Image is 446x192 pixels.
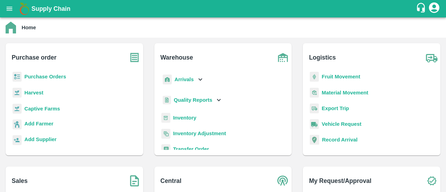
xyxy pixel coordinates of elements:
img: supplier [13,135,22,145]
b: Home [22,25,36,30]
a: Add Supplier [24,136,56,145]
div: Quality Reports [161,93,223,107]
a: Material Movement [322,90,368,95]
a: Harvest [24,90,43,95]
div: Arrivals [161,72,205,87]
img: whInventory [161,113,170,123]
img: check [423,172,440,190]
b: Add Farmer [24,121,53,126]
a: Purchase Orders [24,74,66,79]
img: truck [423,49,440,66]
img: recordArrival [310,135,319,145]
img: fruit [310,72,319,82]
img: material [310,87,319,98]
img: central [274,172,292,190]
img: harvest [13,87,22,98]
b: Sales [12,176,28,186]
img: qualityReport [163,96,171,105]
img: farmer [13,120,22,130]
b: Central [160,176,181,186]
a: Fruit Movement [322,74,360,79]
b: Warehouse [160,53,193,62]
a: Transfer Order [173,146,209,152]
img: vehicle [310,119,319,129]
b: Arrivals [175,77,194,82]
a: Add Farmer [24,120,53,129]
img: inventory [161,129,170,139]
img: delivery [310,103,319,114]
a: Supply Chain [31,4,416,14]
img: soSales [126,172,143,190]
img: home [6,22,16,33]
img: reciept [13,72,22,82]
img: whArrival [163,75,172,85]
a: Inventory Adjustment [173,131,226,136]
img: purchase [126,49,143,66]
b: Add Supplier [24,137,56,142]
b: My Request/Approval [309,176,371,186]
b: Quality Reports [174,97,213,103]
a: Vehicle Request [322,121,361,127]
button: open drawer [1,1,17,17]
img: warehouse [274,49,292,66]
img: logo [17,2,31,16]
b: Logistics [309,53,336,62]
a: Captive Farms [24,106,60,112]
a: Inventory [173,115,197,121]
b: Supply Chain [31,5,70,12]
div: account of current user [428,1,440,16]
a: Export Trip [322,106,349,111]
div: customer-support [416,2,428,15]
img: whTransfer [161,144,170,154]
b: Purchase order [12,53,56,62]
img: harvest [13,103,22,114]
a: Record Arrival [322,137,357,143]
